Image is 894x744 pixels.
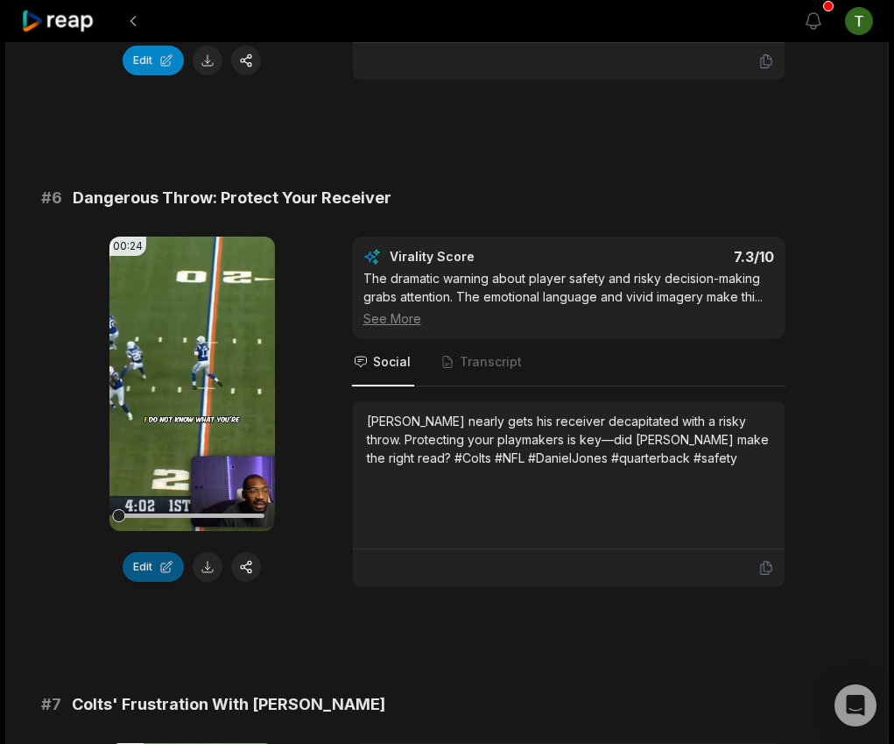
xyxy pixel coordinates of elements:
div: See More [363,309,774,328]
span: Colts' Frustration With [PERSON_NAME] [72,692,385,717]
span: # 6 [41,186,62,210]
button: Edit [123,552,184,582]
div: [PERSON_NAME] nearly gets his receiver decapitated with a risky throw. Protecting your playmakers... [367,412,771,467]
div: 7.3 /10 [586,248,774,266]
div: Open Intercom Messenger [834,684,876,726]
div: The dramatic warning about player safety and risky decision-making grabs attention. The emotional... [363,269,774,328]
span: Dangerous Throw: Protect Your Receiver [73,186,391,210]
span: Transcript [460,353,522,371]
video: Your browser does not support mp4 format. [109,237,275,531]
span: # 7 [41,692,61,717]
span: Social [373,353,411,371]
nav: Tabs [352,339,785,386]
button: Edit [123,46,184,75]
div: Virality Score [390,248,578,266]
